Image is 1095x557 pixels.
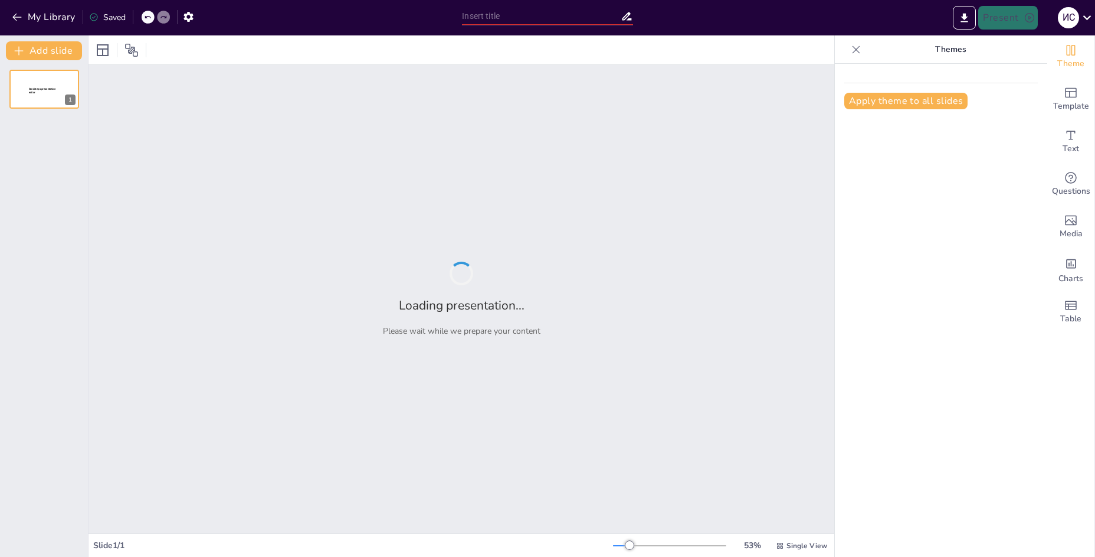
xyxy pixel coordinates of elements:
span: Position [124,43,139,57]
span: Template [1053,100,1089,113]
button: Export to PowerPoint [953,6,976,30]
div: 1 [9,70,79,109]
span: Sendsteps presentation editor [29,87,55,94]
span: Charts [1058,272,1083,285]
input: Insert title [462,8,620,25]
span: Single View [786,541,827,551]
div: Change the overall theme [1047,35,1094,78]
button: Apply theme to all slides [844,93,968,109]
div: Add images, graphics, shapes or video [1047,206,1094,248]
div: Add a table [1047,291,1094,333]
div: Add ready made slides [1047,78,1094,120]
div: Saved [89,12,126,23]
span: Media [1060,227,1083,240]
div: Slide 1 / 1 [93,540,613,551]
span: Text [1063,142,1079,155]
p: Please wait while we prepare your content [383,325,540,337]
button: И С [1058,6,1079,30]
p: Themes [865,35,1035,64]
div: Add charts and graphs [1047,248,1094,291]
div: И С [1058,7,1079,28]
div: 53 % [738,540,766,551]
span: Theme [1057,57,1084,70]
span: Table [1060,312,1081,325]
button: Add slide [6,41,82,60]
div: Get real-time input from your audience [1047,163,1094,206]
div: Layout [93,41,112,60]
button: My Library [9,8,80,27]
div: 1 [65,95,76,105]
button: Present [978,6,1037,30]
h2: Loading presentation... [399,297,524,314]
div: Add text boxes [1047,120,1094,163]
span: Questions [1052,185,1090,198]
